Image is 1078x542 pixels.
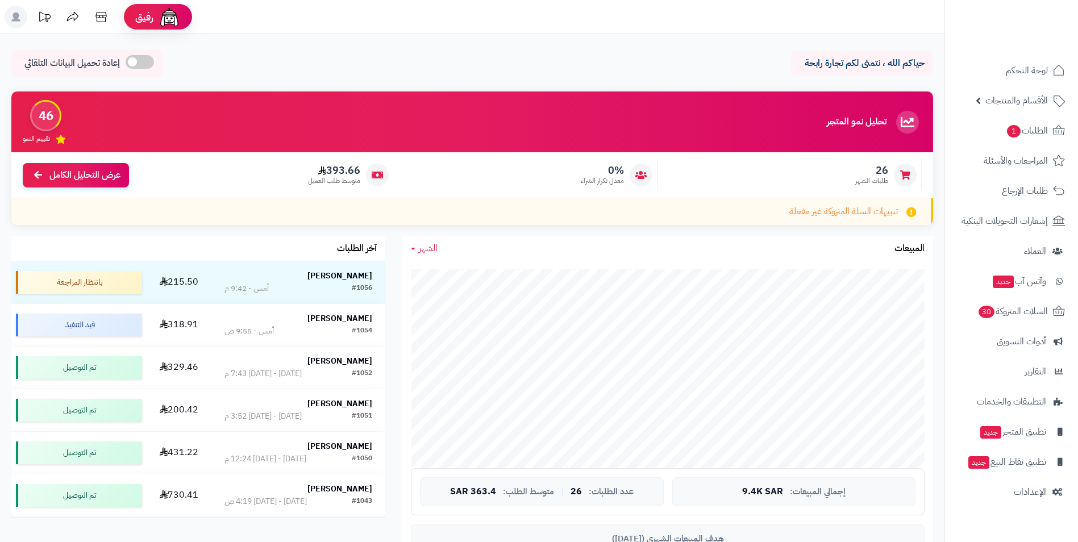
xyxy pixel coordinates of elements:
td: 200.42 [147,389,211,431]
span: الإعدادات [1014,484,1046,500]
span: وآتس آب [992,273,1046,289]
span: 26 [571,487,582,497]
td: 329.46 [147,347,211,389]
span: طلبات الإرجاع [1002,183,1048,199]
span: جديد [968,456,989,469]
span: عدد الطلبات: [589,487,634,497]
a: الطلبات1 [952,117,1071,144]
span: 9.4K SAR [742,487,783,497]
span: رفيق [135,10,153,24]
span: تقييم النمو [23,134,50,144]
a: تحديثات المنصة [30,6,59,31]
strong: [PERSON_NAME] [307,312,372,324]
div: تم التوصيل [16,356,142,379]
span: 26 [855,164,888,177]
a: أدوات التسويق [952,328,1071,355]
a: تطبيق المتجرجديد [952,418,1071,445]
a: لوحة التحكم [952,57,1071,84]
div: #1043 [352,496,372,507]
span: إجمالي المبيعات: [790,487,846,497]
strong: [PERSON_NAME] [307,355,372,367]
div: تم التوصيل [16,441,142,464]
span: 393.66 [308,164,360,177]
span: متوسط الطلب: [503,487,554,497]
img: ai-face.png [158,6,181,28]
span: تطبيق نقاط البيع [967,454,1046,470]
span: متوسط طلب العميل [308,176,360,186]
div: بانتظار المراجعة [16,271,142,294]
a: التقارير [952,358,1071,385]
span: السلات المتروكة [977,303,1048,319]
a: تطبيق نقاط البيعجديد [952,448,1071,476]
div: #1050 [352,453,372,465]
div: [DATE] - [DATE] 4:19 ص [224,496,307,507]
span: إشعارات التحويلات البنكية [962,213,1048,229]
p: حياكم الله ، نتمنى لكم تجارة رابحة [800,57,925,70]
span: الشهر [419,241,438,255]
div: [DATE] - [DATE] 12:24 م [224,453,306,465]
span: الطلبات [1006,123,1048,139]
td: 215.50 [147,261,211,303]
span: المراجعات والأسئلة [984,153,1048,169]
span: لوحة التحكم [1006,62,1048,78]
strong: [PERSON_NAME] [307,440,372,452]
span: جديد [993,276,1014,288]
div: [DATE] - [DATE] 3:52 م [224,411,302,422]
a: التطبيقات والخدمات [952,388,1071,415]
a: إشعارات التحويلات البنكية [952,207,1071,235]
div: #1051 [352,411,372,422]
span: إعادة تحميل البيانات التلقائي [24,57,120,70]
span: عرض التحليل الكامل [49,169,120,182]
a: عرض التحليل الكامل [23,163,129,187]
strong: [PERSON_NAME] [307,398,372,410]
a: المراجعات والأسئلة [952,147,1071,174]
span: التطبيقات والخدمات [977,394,1046,410]
span: تنبيهات السلة المتروكة غير مفعلة [789,205,898,218]
td: 318.91 [147,304,211,346]
span: العملاء [1024,243,1046,259]
a: الإعدادات [952,478,1071,506]
div: أمس - 9:55 ص [224,326,274,337]
span: طلبات الشهر [855,176,888,186]
div: قيد التنفيذ [16,314,142,336]
h3: المبيعات [894,244,925,254]
span: 30 [978,305,995,318]
td: 431.22 [147,432,211,474]
td: 730.41 [147,474,211,516]
a: طلبات الإرجاع [952,177,1071,205]
span: جديد [980,426,1001,439]
span: 0% [581,164,624,177]
div: تم التوصيل [16,399,142,422]
div: أمس - 9:42 م [224,283,269,294]
span: | [561,487,564,496]
span: تطبيق المتجر [979,424,1046,440]
span: الأقسام والمنتجات [985,93,1048,109]
span: معدل تكرار الشراء [581,176,624,186]
span: 1 [1006,124,1021,137]
a: السلات المتروكة30 [952,298,1071,325]
strong: [PERSON_NAME] [307,270,372,282]
h3: آخر الطلبات [337,244,377,254]
div: #1054 [352,326,372,337]
img: logo-2.png [1001,20,1067,44]
div: #1056 [352,283,372,294]
strong: [PERSON_NAME] [307,483,372,495]
span: التقارير [1025,364,1046,380]
span: 363.4 SAR [450,487,496,497]
div: #1052 [352,368,372,380]
h3: تحليل نمو المتجر [827,117,886,127]
a: الشهر [411,242,438,255]
div: [DATE] - [DATE] 7:43 م [224,368,302,380]
a: العملاء [952,237,1071,265]
div: تم التوصيل [16,484,142,507]
span: أدوات التسويق [997,333,1046,349]
a: وآتس آبجديد [952,268,1071,295]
